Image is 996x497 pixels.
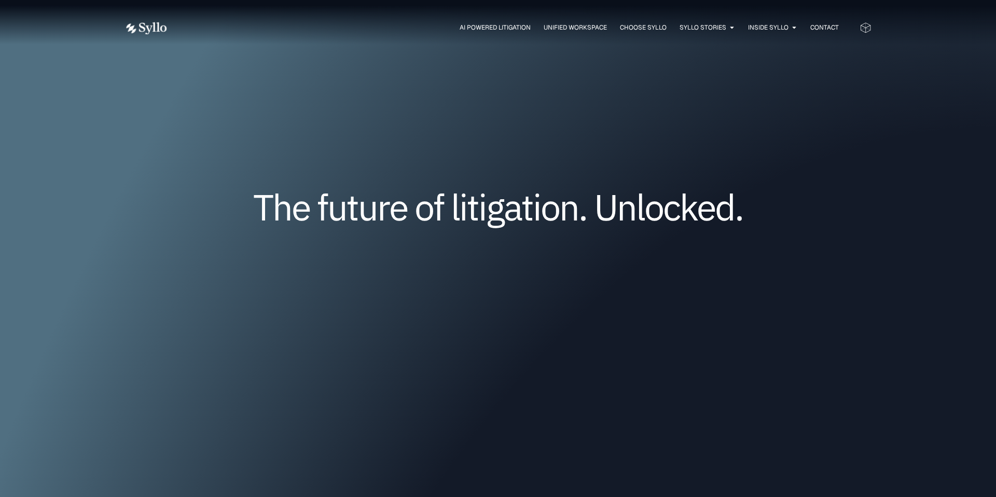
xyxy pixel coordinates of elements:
a: Choose Syllo [620,23,667,32]
a: Unified Workspace [544,23,607,32]
div: Menu Toggle [188,23,839,33]
a: Contact [810,23,839,32]
nav: Menu [188,23,839,33]
img: white logo [125,22,167,35]
a: AI Powered Litigation [460,23,531,32]
a: Syllo Stories [680,23,726,32]
h1: The future of litigation. Unlocked. [187,190,809,224]
a: Inside Syllo [748,23,789,32]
